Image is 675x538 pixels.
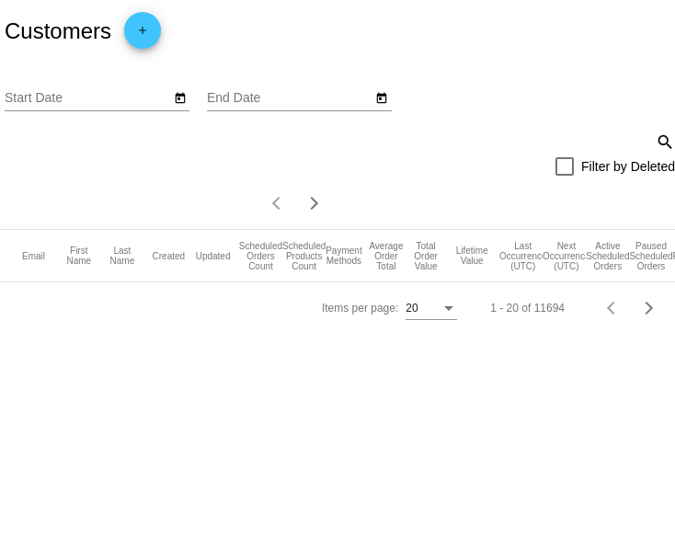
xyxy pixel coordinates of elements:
button: Open calendar [372,87,392,107]
h2: Customers [5,18,111,44]
input: Start Date [5,91,170,106]
button: Change sorting for TotalScheduledOrdersCount [239,241,282,271]
div: Items per page: [322,302,398,315]
button: Change sorting for ScheduledOrderLTV [456,246,488,266]
span: 20 [406,302,418,315]
button: Change sorting for TotalScheduledOrderValue [413,241,440,271]
div: 1 - 20 of 11694 [490,302,565,315]
button: Change sorting for TotalProductsScheduledCount [282,241,326,271]
button: Change sorting for UpdatedUtc [196,250,231,261]
mat-icon: search [653,127,675,155]
button: Change sorting for Email [22,250,45,261]
button: Change sorting for PaymentMethodsCount [326,246,361,266]
button: Next page [296,185,333,222]
button: Change sorting for NextScheduledOrderOccurrenceUtc [543,241,590,271]
button: Open calendar [170,87,189,107]
button: Previous page [259,185,296,222]
span: Filter by Deleted [581,155,675,177]
button: Change sorting for ActiveScheduledOrdersCount [586,241,629,271]
mat-icon: add [132,24,154,46]
mat-select: Items per page: [406,303,457,315]
button: Change sorting for LastScheduledOrderOccurrenceUtc [499,241,547,271]
button: Change sorting for FirstName [65,246,92,266]
button: Next page [631,290,668,326]
button: Change sorting for LastName [109,246,135,266]
button: Change sorting for PausedScheduledOrdersCount [629,241,672,271]
button: Change sorting for AverageScheduledOrderTotal [369,241,403,271]
button: Change sorting for CreatedUtc [153,250,186,261]
button: Previous page [594,290,631,326]
input: End Date [207,91,372,106]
